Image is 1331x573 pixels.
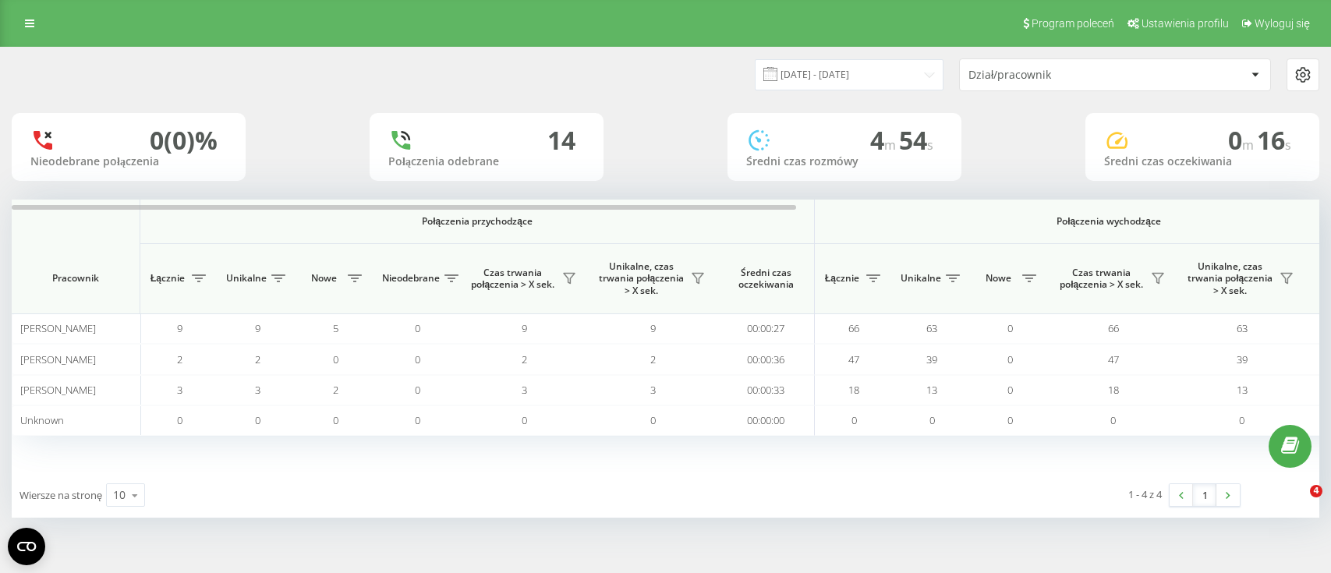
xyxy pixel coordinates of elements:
[650,383,656,397] span: 3
[20,383,96,397] span: [PERSON_NAME]
[717,313,815,344] td: 00:00:27
[926,383,937,397] span: 13
[177,321,182,335] span: 9
[851,413,857,427] span: 0
[522,352,527,366] span: 2
[1242,136,1257,154] span: m
[333,321,338,335] span: 5
[333,413,338,427] span: 0
[899,123,933,157] span: 54
[30,155,227,168] div: Nieodebrane połączenia
[717,375,815,405] td: 00:00:33
[388,155,585,168] div: Połączenia odebrane
[1108,383,1119,397] span: 18
[901,272,941,285] span: Unikalne
[927,136,933,154] span: s
[650,352,656,366] span: 2
[1108,321,1119,335] span: 66
[596,260,686,297] span: Unikalne, czas trwania połączenia > X sek.
[522,321,527,335] span: 9
[522,413,527,427] span: 0
[255,352,260,366] span: 2
[177,413,182,427] span: 0
[746,155,943,168] div: Średni czas rozmówy
[926,321,937,335] span: 63
[1193,484,1216,506] a: 1
[415,321,420,335] span: 0
[304,272,343,285] span: Nowe
[1239,413,1244,427] span: 0
[1104,155,1301,168] div: Średni czas oczekiwania
[1237,321,1248,335] span: 63
[717,405,815,436] td: 00:00:00
[547,126,575,155] div: 14
[177,383,182,397] span: 3
[1007,321,1013,335] span: 0
[1278,485,1315,522] iframe: Intercom live chat
[870,123,899,157] span: 4
[1007,383,1013,397] span: 0
[415,413,420,427] span: 0
[884,136,899,154] span: m
[333,383,338,397] span: 2
[1057,267,1146,291] span: Czas trwania połączenia > X sek.
[113,487,126,503] div: 10
[255,383,260,397] span: 3
[848,352,859,366] span: 47
[20,321,96,335] span: [PERSON_NAME]
[181,215,773,228] span: Połączenia przychodzące
[968,69,1155,82] div: Dział/pracownik
[19,488,102,502] span: Wiersze na stronę
[1237,352,1248,366] span: 39
[1185,260,1275,297] span: Unikalne, czas trwania połączenia > X sek.
[1007,352,1013,366] span: 0
[1032,17,1114,30] span: Program poleceń
[522,383,527,397] span: 3
[848,383,859,397] span: 18
[415,383,420,397] span: 0
[717,344,815,374] td: 00:00:36
[226,272,267,285] span: Unikalne
[20,352,96,366] span: [PERSON_NAME]
[415,352,420,366] span: 0
[150,126,218,155] div: 0 (0)%
[1255,17,1310,30] span: Wyloguj się
[177,352,182,366] span: 2
[468,267,558,291] span: Czas trwania połączenia > X sek.
[650,413,656,427] span: 0
[1110,413,1116,427] span: 0
[979,272,1018,285] span: Nowe
[1007,413,1013,427] span: 0
[25,272,126,285] span: Pracownik
[848,321,859,335] span: 66
[1310,485,1322,497] span: 4
[1228,123,1257,157] span: 0
[1285,136,1291,154] span: s
[382,272,440,285] span: Nieodebrane
[20,413,64,427] span: Unknown
[333,352,338,366] span: 0
[255,413,260,427] span: 0
[650,321,656,335] span: 9
[8,528,45,565] button: Open CMP widget
[929,413,935,427] span: 0
[1142,17,1229,30] span: Ustawienia profilu
[1128,486,1162,502] div: 1 - 4 z 4
[926,352,937,366] span: 39
[1108,352,1119,366] span: 47
[1237,383,1248,397] span: 13
[823,272,862,285] span: Łącznie
[255,321,260,335] span: 9
[1257,123,1291,157] span: 16
[148,272,187,285] span: Łącznie
[729,267,802,291] span: Średni czas oczekiwania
